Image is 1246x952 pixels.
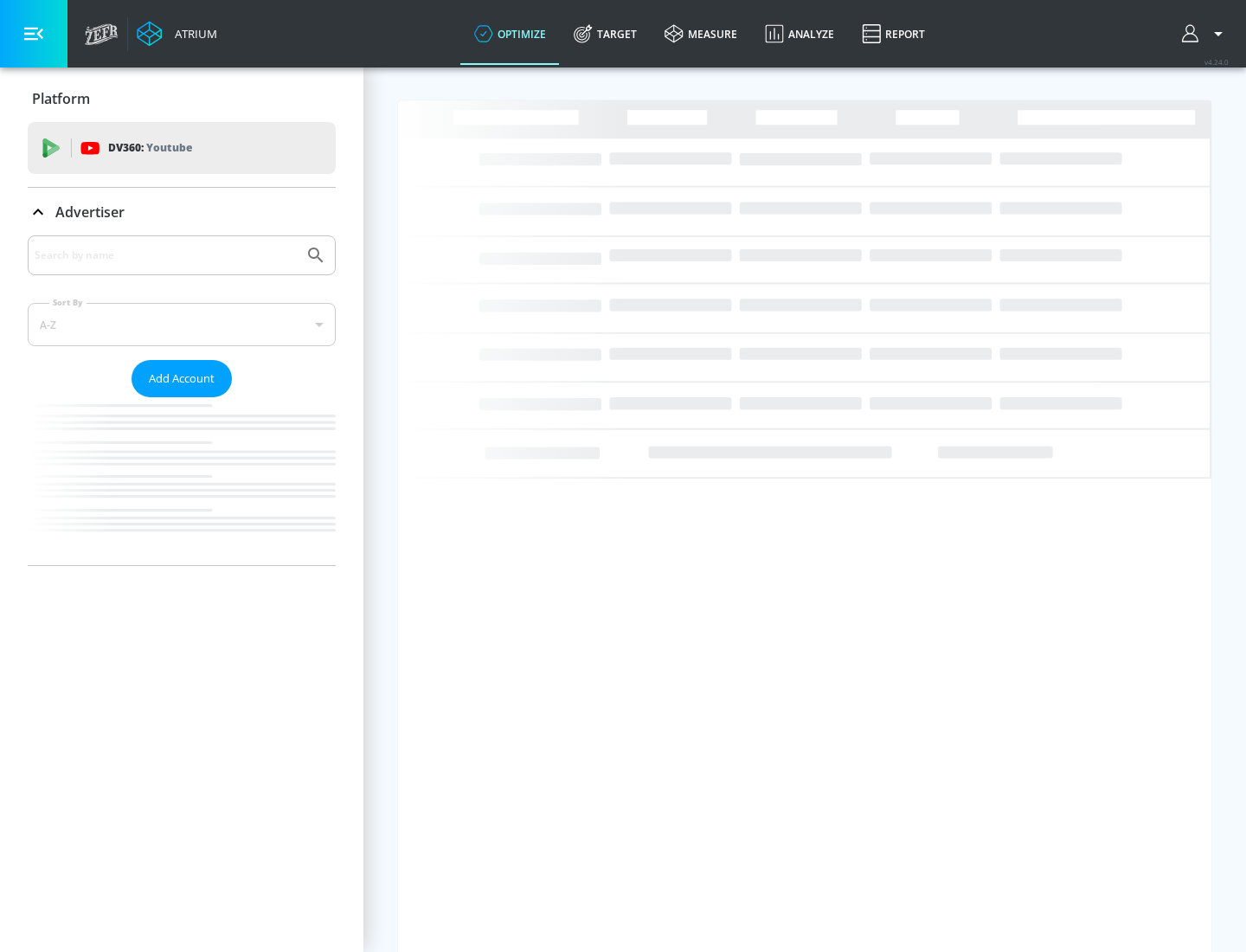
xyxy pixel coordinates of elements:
div: A-Z [28,303,336,346]
p: DV360: [108,138,192,158]
a: Report [848,3,939,65]
a: Target [560,3,651,65]
a: measure [651,3,751,65]
div: DV360: Youtube [28,122,336,174]
a: optimize [460,3,560,65]
input: Search by name [35,244,297,267]
button: Add Account [132,360,232,397]
p: Youtube [146,138,192,157]
span: Add Account [149,369,215,389]
span: v 4.24.0 [1204,57,1229,67]
a: Atrium [137,21,217,47]
p: Platform [32,89,90,108]
div: Advertiser [28,235,336,565]
a: Analyze [751,3,848,65]
p: Advertiser [55,203,125,222]
div: Platform [28,74,336,123]
div: Advertiser [28,188,336,236]
nav: list of Advertiser [28,397,336,565]
div: Atrium [168,26,217,42]
label: Sort By [49,297,87,308]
